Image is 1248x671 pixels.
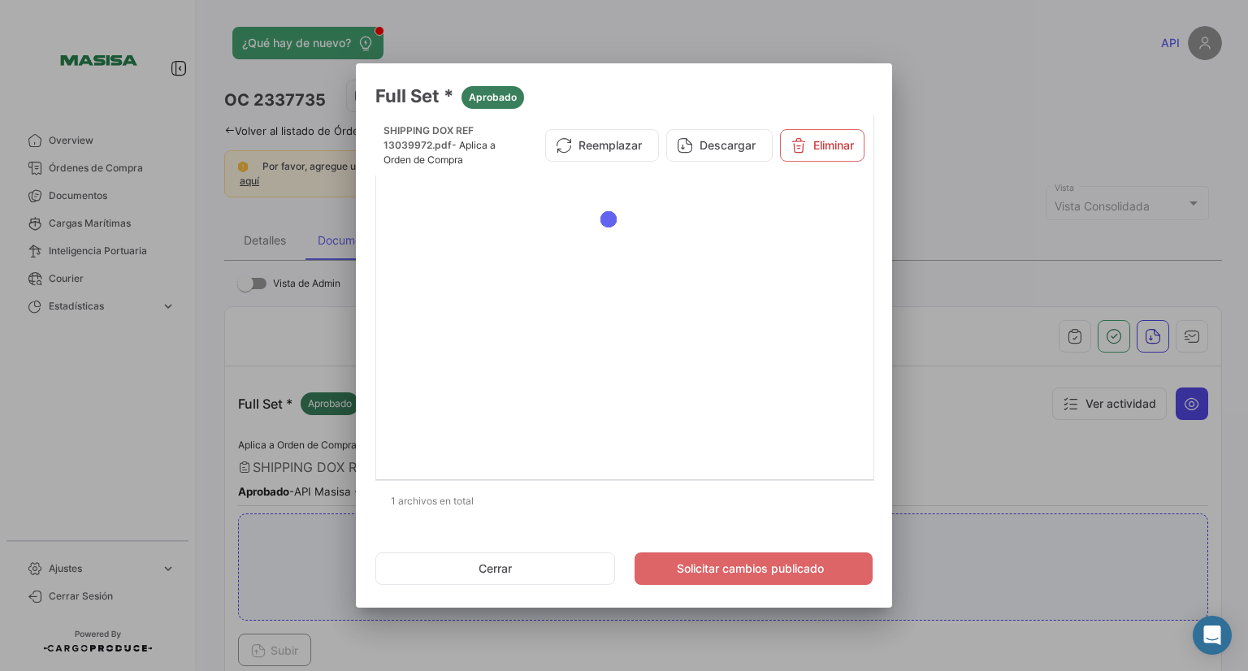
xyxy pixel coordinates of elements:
[545,129,659,162] button: Reemplazar
[1193,616,1232,655] div: Abrir Intercom Messenger
[635,552,873,585] button: Solicitar cambios publicado
[469,90,517,105] span: Aprobado
[780,129,864,162] button: Eliminar
[375,481,873,522] div: 1 archivos en total
[383,124,474,151] span: SHIPPING DOX REF 13039972.pdf
[666,129,773,162] button: Descargar
[375,552,615,585] button: Cerrar
[375,83,873,109] h3: Full Set *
